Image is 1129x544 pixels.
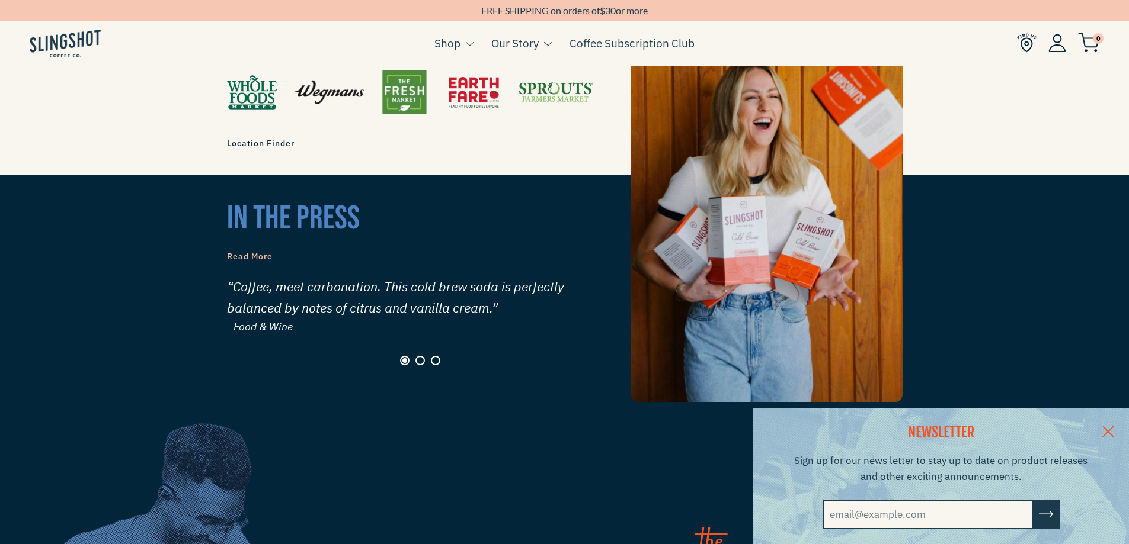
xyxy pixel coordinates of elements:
[400,356,410,365] button: Page 1
[227,138,295,149] span: Location Finder
[227,249,273,264] a: Read More
[600,5,605,16] span: $
[1078,36,1099,50] a: 0
[227,276,614,318] span: “Coffee, meet carbonation. This cold brew soda is perfectly balanced by notes of citrus and vanil...
[605,5,616,16] span: 30
[793,423,1089,443] h2: NEWSLETTER
[227,251,273,262] span: Read More
[570,34,695,52] a: Coffee Subscription Club
[491,34,539,52] a: Our Story
[415,356,425,365] button: Page 2
[1093,33,1104,44] span: 0
[434,34,460,52] a: Shop
[631,7,903,403] img: catch-1635630660222_1200x.jpg
[1048,34,1066,52] img: Account
[793,453,1089,485] p: Sign up for our news letter to stay up to date on product releases and other exciting announcements.
[227,318,614,336] span: - Food & Wine
[1017,33,1037,53] img: Find Us
[227,132,295,154] a: Location Finder
[227,199,360,239] span: in the press
[1078,33,1099,53] img: cart
[431,356,440,365] button: Page 3
[227,70,593,114] img: Find Us
[823,500,1034,529] input: email@example.com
